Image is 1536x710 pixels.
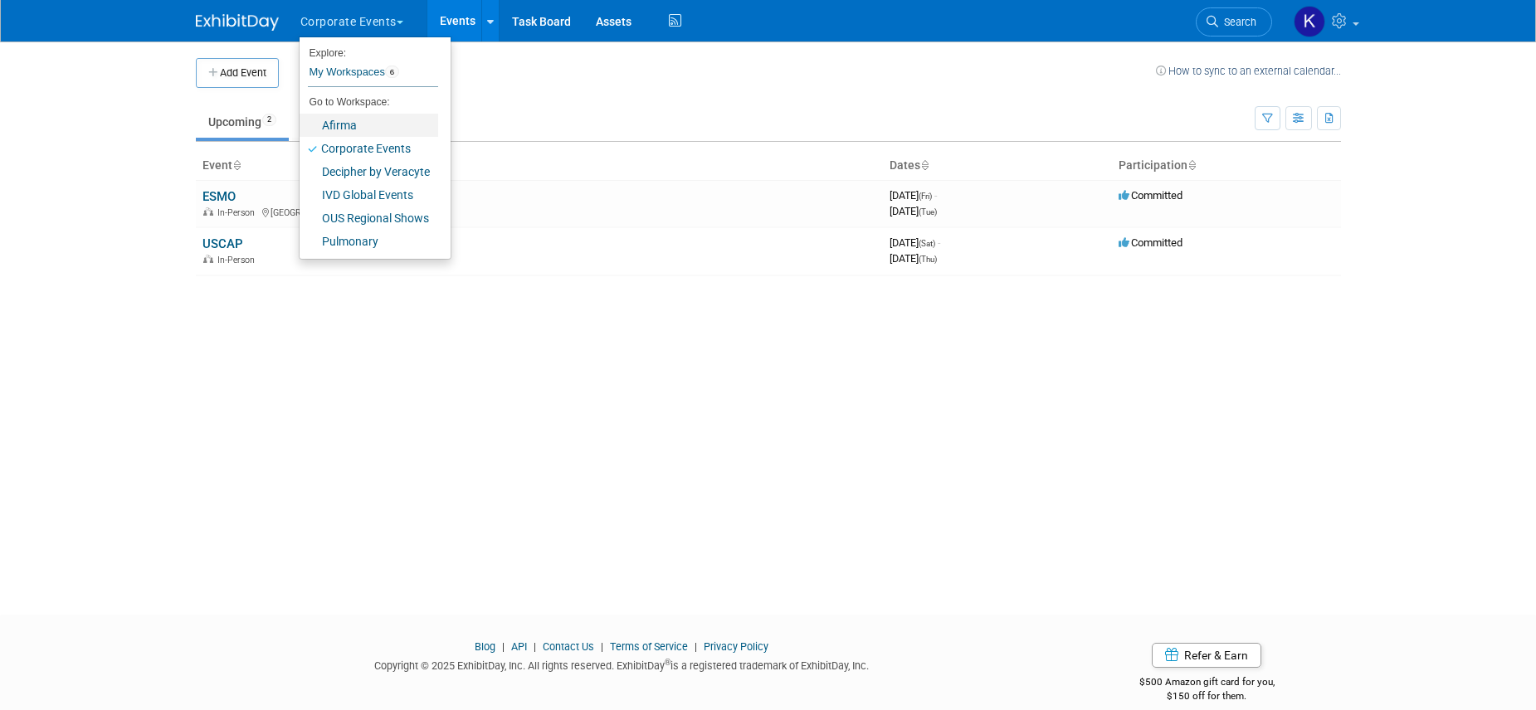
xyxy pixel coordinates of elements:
span: [DATE] [890,236,940,249]
span: 6 [385,66,399,79]
span: | [529,640,540,653]
span: (Sat) [919,239,935,248]
a: Sort by Start Date [920,158,929,172]
li: Go to Workspace: [300,91,438,113]
a: Blog [475,640,495,653]
div: $500 Amazon gift card for you, [1073,664,1341,703]
li: Explore: [300,43,438,58]
a: Privacy Policy [704,640,768,653]
a: IVD Global Events [300,183,438,207]
th: Dates [883,152,1112,180]
span: In-Person [217,255,260,265]
span: Committed [1119,189,1182,202]
div: [GEOGRAPHIC_DATA], [GEOGRAPHIC_DATA] [202,205,876,218]
span: [DATE] [890,252,937,265]
a: Upcoming2 [196,106,289,138]
sup: ® [665,658,670,667]
a: Search [1196,7,1272,36]
span: (Thu) [919,255,937,264]
img: Keirsten Davis [1294,6,1325,37]
span: | [597,640,607,653]
a: ESMO [202,189,236,204]
span: | [498,640,509,653]
span: | [690,640,701,653]
a: USCAP [202,236,243,251]
img: In-Person Event [203,255,213,263]
button: Add Event [196,58,279,88]
th: Participation [1112,152,1341,180]
a: Corporate Events [300,137,438,160]
span: In-Person [217,207,260,218]
span: [DATE] [890,205,937,217]
a: API [511,640,527,653]
a: Afirma [300,114,438,137]
div: $150 off for them. [1073,689,1341,703]
a: OUS Regional Shows [300,207,438,230]
a: My Workspaces6 [308,58,438,86]
a: Terms of Service [610,640,688,653]
span: - [934,189,937,202]
a: Refer & Earn [1152,643,1261,668]
th: Event [196,152,883,180]
a: Past10 [292,106,360,138]
a: Sort by Participation Type [1187,158,1196,172]
span: (Fri) [919,192,932,201]
a: How to sync to an external calendar... [1156,65,1341,77]
img: ExhibitDay [196,14,279,31]
span: 2 [262,114,276,126]
a: Decipher by Veracyte [300,160,438,183]
span: Committed [1119,236,1182,249]
a: Pulmonary [300,230,438,253]
span: [DATE] [890,189,937,202]
img: In-Person Event [203,207,213,216]
a: Contact Us [543,640,594,653]
div: Copyright © 2025 ExhibitDay, Inc. All rights reserved. ExhibitDay is a registered trademark of Ex... [196,654,1049,674]
span: Search [1218,16,1256,28]
span: (Tue) [919,207,937,216]
a: Sort by Event Name [232,158,241,172]
span: - [938,236,940,249]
